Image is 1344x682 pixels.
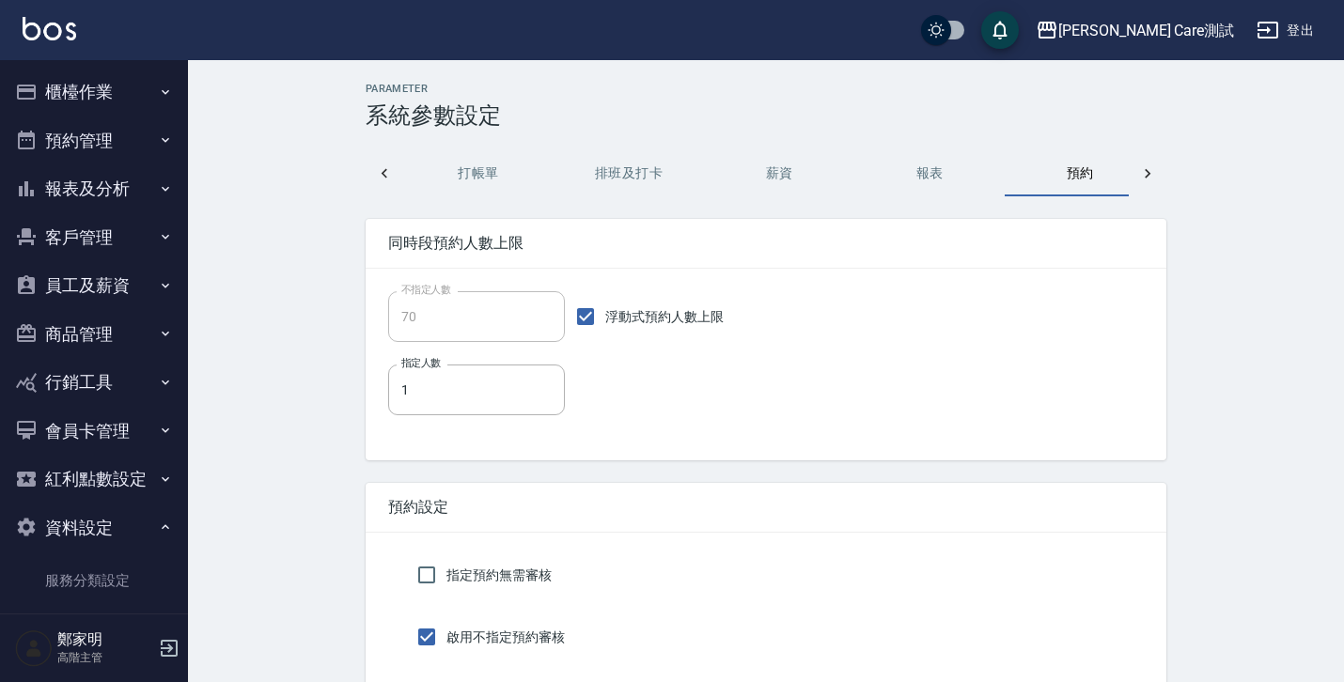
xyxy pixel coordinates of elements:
span: 浮動式預約人數上限 [605,307,724,327]
span: 啟用不指定預約審核 [446,628,565,647]
img: Logo [23,17,76,40]
button: 行銷工具 [8,358,180,407]
h5: 鄭家明 [57,630,153,649]
label: 不指定人數 [401,283,450,297]
button: 排班及打卡 [554,151,704,196]
button: save [981,11,1019,49]
span: 指定預約無需審核 [446,566,552,585]
span: 預約設定 [388,498,1144,517]
button: 登出 [1249,13,1321,48]
a: 服務分類設定 [8,559,180,602]
button: 打帳單 [403,151,554,196]
a: 服務項目設定 [8,602,180,645]
p: 高階主管 [57,649,153,666]
button: 會員卡管理 [8,407,180,456]
div: [PERSON_NAME] Care測試 [1058,19,1234,42]
button: 報表 [854,151,1005,196]
button: 客戶管理 [8,213,180,262]
button: 薪資 [704,151,854,196]
button: 紅利點數設定 [8,455,180,504]
button: 預約管理 [8,116,180,165]
button: [PERSON_NAME] Care測試 [1028,11,1242,50]
img: Person [15,629,53,667]
button: 報表及分析 [8,164,180,213]
button: 櫃檯作業 [8,68,180,116]
button: 商品管理 [8,310,180,359]
button: 員工及薪資 [8,261,180,310]
label: 指定人數 [401,356,441,370]
button: 資料設定 [8,504,180,552]
span: 同時段預約人數上限 [388,234,1144,253]
h2: Parameter [366,83,1166,95]
h3: 系統參數設定 [366,102,1166,129]
button: 預約 [1005,151,1155,196]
